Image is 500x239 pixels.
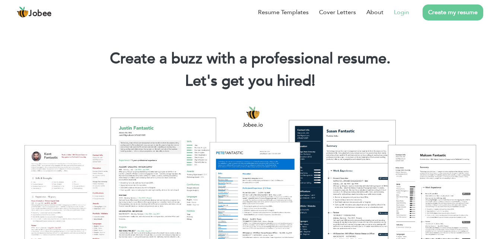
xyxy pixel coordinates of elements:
[394,8,409,17] a: Login
[319,8,356,17] a: Cover Letters
[258,8,309,17] a: Resume Templates
[29,10,52,18] span: Jobee
[17,6,52,18] a: Jobee
[222,71,315,91] span: get you hired!
[11,71,489,91] h2: Let's
[11,49,489,68] h1: Create a buzz with a professional resume.
[423,4,483,20] a: Create my resume
[17,6,29,18] img: jobee.io
[312,71,315,91] span: |
[366,8,383,17] a: About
